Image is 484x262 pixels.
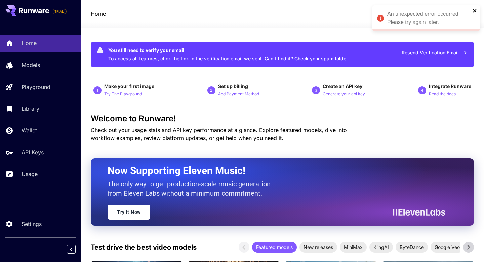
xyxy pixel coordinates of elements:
[218,90,259,98] button: Add Payment Method
[323,91,365,97] p: Generate your api key
[104,83,154,89] span: Make your first image
[398,46,471,60] button: Resend Verification Email
[369,242,393,253] div: KlingAI
[104,90,142,98] button: Try The Playground
[315,87,317,93] p: 3
[22,148,44,156] p: API Keys
[108,44,349,65] div: To access all features, click the link in the verification email we sent. Can’t find it? Check yo...
[22,126,37,134] p: Wallet
[52,9,66,14] span: TRIAL
[22,83,50,91] p: Playground
[429,91,456,97] p: Read the docs
[369,243,393,251] span: KlingAI
[396,243,428,251] span: ByteDance
[429,90,456,98] button: Read the docs
[91,242,197,252] p: Test drive the best video models
[396,242,428,253] div: ByteDance
[108,164,440,177] h2: Now Supporting Eleven Music!
[108,179,276,198] p: The only way to get production-scale music generation from Eleven Labs without a minimum commitment.
[72,243,81,255] div: Collapse sidebar
[91,10,106,18] nav: breadcrumb
[22,105,39,113] p: Library
[340,242,367,253] div: MiniMax
[108,205,150,220] a: Try It Now
[96,87,99,93] p: 1
[22,220,42,228] p: Settings
[22,39,37,47] p: Home
[52,7,67,15] span: Add your payment card to enable full platform functionality.
[323,83,362,89] span: Create an API key
[210,87,212,93] p: 2
[218,83,248,89] span: Set up billing
[299,243,337,251] span: New releases
[218,91,259,97] p: Add Payment Method
[108,46,349,54] div: You still need to verify your email
[91,10,106,18] a: Home
[91,114,474,123] h3: Welcome to Runware!
[387,10,471,26] div: An unexpected error occurred. Please try again later.
[431,243,464,251] span: Google Veo
[473,8,477,13] button: close
[22,170,38,178] p: Usage
[431,242,464,253] div: Google Veo
[421,87,424,93] p: 4
[67,245,76,254] button: Collapse sidebar
[299,242,337,253] div: New releases
[429,83,471,89] span: Integrate Runware
[323,90,365,98] button: Generate your api key
[252,242,297,253] div: Featured models
[252,243,297,251] span: Featured models
[22,61,40,69] p: Models
[340,243,367,251] span: MiniMax
[91,127,347,141] span: Check out your usage stats and API key performance at a glance. Explore featured models, dive int...
[104,91,142,97] p: Try The Playground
